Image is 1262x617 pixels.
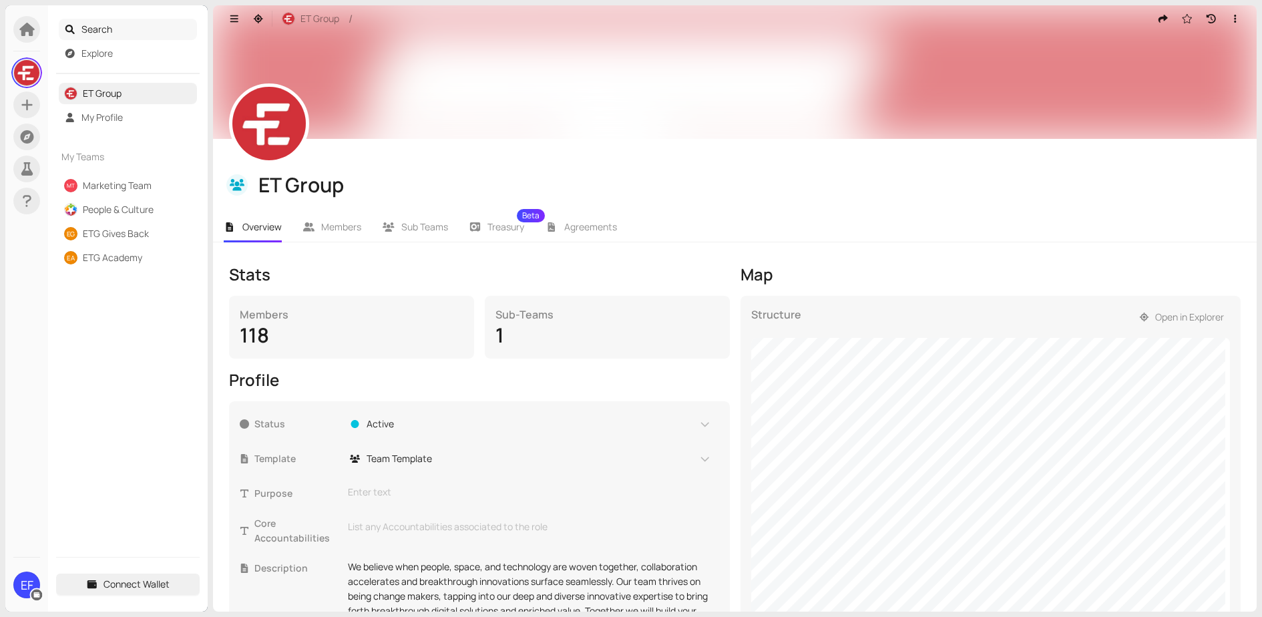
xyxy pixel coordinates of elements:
span: Members [321,220,361,233]
div: My Teams [56,142,200,172]
div: Members [240,306,463,323]
img: sxiwkZVnJ8.jpeg [232,87,306,160]
span: Active [367,417,394,431]
button: Connect Wallet [56,574,200,595]
a: Explore [81,47,113,59]
div: 118 [240,323,463,348]
a: ETG Academy [83,251,142,264]
a: ET Group [83,87,122,99]
span: Treasury [487,222,524,232]
span: Description [254,561,340,576]
a: Marketing Team [83,179,152,192]
div: Profile [229,369,730,391]
a: markdown [644,503,676,512]
span: ET Group [300,11,339,26]
img: LsfHRQdbm8.jpeg [14,60,39,85]
span: Team Template [367,451,432,466]
span: Connect Wallet [103,577,170,592]
sup: Beta [517,209,545,222]
div: Sub-Teams [495,306,719,323]
div: 1 [495,323,719,348]
a: People & Culture [83,203,154,216]
span: Purpose [254,486,340,501]
span: Agreements [564,220,617,233]
span: My Teams [61,150,171,164]
a: markdown [644,538,676,547]
div: List any Accountabilities associated to the role [348,520,711,534]
span: Search [81,19,192,40]
span: Status [254,417,340,431]
div: Enter text [348,485,711,499]
span: Core Accountabilities [254,516,340,546]
a: My Profile [81,111,123,124]
div: Map [741,264,1241,285]
button: Open in Explorer [1132,306,1231,328]
div: ET Group [258,172,1238,198]
a: ETG Gives Back [83,227,149,240]
span: Sub Teams [401,220,448,233]
div: Structure [751,306,801,338]
span: Template [254,451,340,466]
button: ET Group [275,8,346,29]
span: EF [21,572,33,598]
div: Stats [229,264,730,285]
img: r-RjKx4yED.jpeg [282,13,294,25]
span: Open in Explorer [1155,310,1224,325]
span: Overview [242,220,282,233]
